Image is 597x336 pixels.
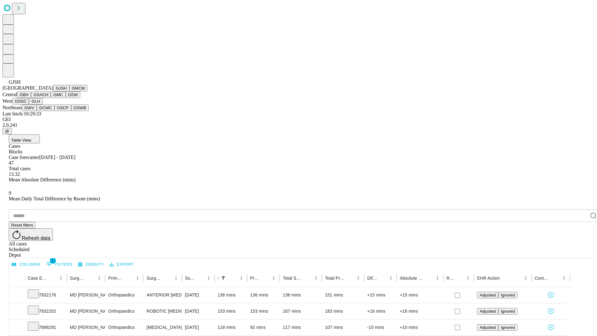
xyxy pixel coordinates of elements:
[39,155,75,160] span: [DATE] - [DATE]
[146,303,178,319] div: ROBOTIC [MEDICAL_DATA] KNEE TOTAL
[95,274,104,282] button: Menu
[501,325,515,330] span: Ignored
[12,322,21,333] button: Expand
[250,320,277,335] div: 92 mins
[133,274,142,282] button: Menu
[70,287,102,303] div: MD [PERSON_NAME] [PERSON_NAME]
[9,228,53,241] button: Refresh data
[479,293,496,297] span: Adjusted
[424,274,433,282] button: Sort
[250,303,277,319] div: 153 mins
[53,85,69,91] button: GJSH
[386,274,395,282] button: Menu
[86,274,95,282] button: Sort
[521,274,530,282] button: Menu
[9,134,40,143] button: Table View
[477,308,498,315] button: Adjusted
[185,287,211,303] div: [DATE]
[560,274,568,282] button: Menu
[367,320,394,335] div: -10 mins
[378,274,386,282] button: Sort
[50,258,56,264] span: 1
[367,276,377,281] div: Difference
[400,320,440,335] div: +10 mins
[325,287,361,303] div: 151 mins
[196,274,204,282] button: Sort
[5,129,9,133] span: @
[345,274,354,282] button: Sort
[283,320,319,335] div: 117 mins
[455,274,464,282] button: Sort
[108,276,124,281] div: Primary Service
[501,274,509,282] button: Sort
[204,274,213,282] button: Menu
[367,303,394,319] div: +16 mins
[12,306,21,317] button: Expand
[218,303,244,319] div: 153 mins
[17,91,31,98] button: GBH
[477,292,498,298] button: Adjusted
[477,324,498,331] button: Adjusted
[108,287,140,303] div: Orthopaedics
[70,320,102,335] div: MD [PERSON_NAME] [PERSON_NAME]
[325,276,345,281] div: Total Predicted Duration
[28,276,47,281] div: Case Epic Id
[283,303,319,319] div: 167 mins
[9,171,20,177] span: 13.32
[28,287,64,303] div: 7832176
[303,274,312,282] button: Sort
[9,155,39,160] span: Case forecaster
[2,92,17,97] span: Central
[146,320,178,335] div: [MEDICAL_DATA] MEDIAL AND LATERAL MENISCECTOMY
[51,91,65,98] button: GMC
[37,105,54,111] button: GCMC
[12,98,29,105] button: OSSC
[10,260,42,269] button: Select columns
[66,91,81,98] button: OSW
[9,196,100,201] span: Mean Daily Total Difference by Room (mins)
[124,274,133,282] button: Sort
[48,274,57,282] button: Sort
[9,160,14,166] span: 47
[498,292,517,298] button: Ignored
[29,98,42,105] button: GLH
[146,276,162,281] div: Surgery Name
[31,91,51,98] button: GSACH
[2,117,595,122] div: GEI
[11,223,33,227] span: Reset filters
[250,287,277,303] div: 136 mins
[237,274,246,282] button: Menu
[22,105,37,111] button: GWV
[2,122,595,128] div: 2.0.241
[22,236,50,241] span: Refresh data
[108,260,136,269] button: Export
[464,274,472,282] button: Menu
[325,320,361,335] div: 107 mins
[551,274,560,282] button: Sort
[2,105,22,110] span: Northeast
[535,276,550,281] div: Comments
[69,85,87,91] button: GMCM
[9,222,35,228] button: Reset filters
[70,276,86,281] div: Surgeon Name
[76,260,105,269] button: Density
[185,303,211,319] div: [DATE]
[2,111,41,116] span: Last fetch: 10:29:33
[283,276,302,281] div: Total Scheduled Duration
[498,324,517,331] button: Ignored
[400,276,424,281] div: Absolute Difference
[498,308,517,315] button: Ignored
[11,138,31,142] span: Table View
[400,303,440,319] div: +16 mins
[219,274,228,282] div: 1 active filter
[163,274,172,282] button: Sort
[9,190,11,196] span: 9
[261,274,269,282] button: Sort
[218,287,244,303] div: 136 mins
[108,303,140,319] div: Orthopaedics
[28,303,64,319] div: 7832202
[400,287,440,303] div: +15 mins
[57,274,65,282] button: Menu
[250,276,260,281] div: Predicted In Room Duration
